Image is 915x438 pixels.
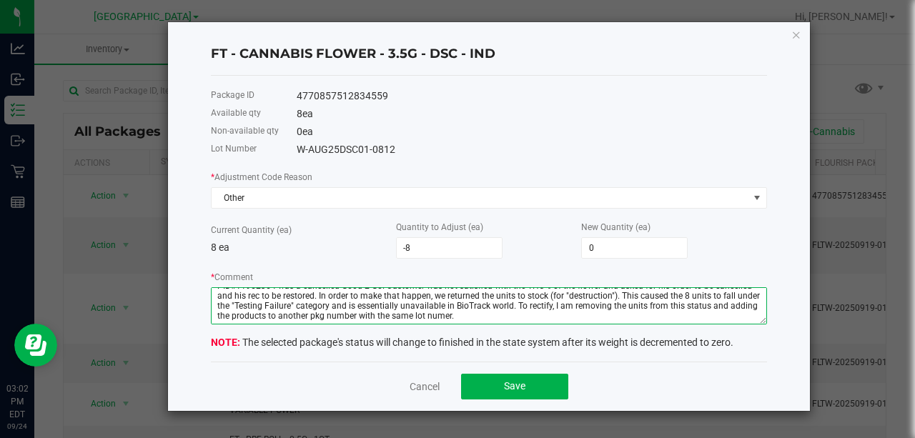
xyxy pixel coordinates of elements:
span: ea [302,126,313,137]
input: 0 [582,238,687,258]
div: The selected package's status will change to finished in the state system after its weight is dec... [211,335,767,350]
label: Adjustment Code Reason [211,171,312,184]
span: Save [504,380,525,392]
input: 0 [397,238,502,258]
p: 8 ea [211,240,396,255]
span: ea [302,108,313,119]
div: 8 [297,106,767,121]
div: 4770857512834559 [297,89,767,104]
label: Non-available qty [211,124,279,137]
div: W-AUG25DSC01-0812 [297,142,767,157]
label: Comment [211,271,253,284]
label: Package ID [211,89,254,101]
div: 0 [297,124,767,139]
label: Available qty [211,106,261,119]
button: Save [461,374,568,399]
label: Current Quantity (ea) [211,224,292,237]
label: Lot Number [211,142,257,155]
a: Cancel [410,379,440,394]
label: New Quantity (ea) [581,221,651,234]
span: Other [212,188,748,208]
label: Quantity to Adjust (ea) [396,221,483,234]
h4: FT - CANNABIS FLOWER - 3.5G - DSC - IND [211,45,767,64]
iframe: Resource center [14,324,57,367]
